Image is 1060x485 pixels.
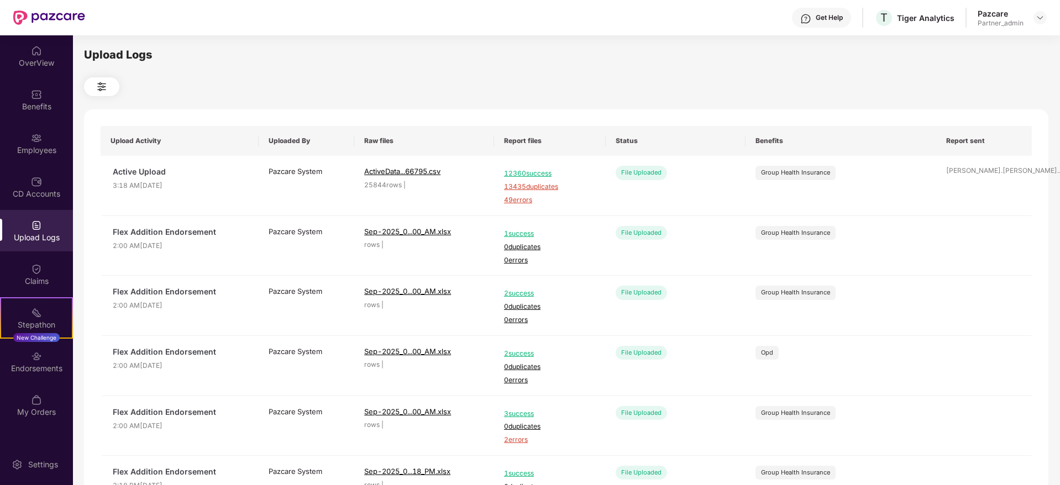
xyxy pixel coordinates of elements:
[113,301,249,311] span: 2:00 AM[DATE]
[13,333,60,342] div: New Challenge
[31,89,42,100] img: svg+xml;base64,PHN2ZyBpZD0iQmVuZWZpdHMiIHhtbG5zPSJodHRwOi8vd3d3LnczLm9yZy8yMDAwL3N2ZyIgd2lkdGg9Ij...
[504,435,596,445] span: 2 errors
[616,226,667,240] div: File Uploaded
[113,361,249,371] span: 2:00 AM[DATE]
[95,80,108,93] img: svg+xml;base64,PHN2ZyB4bWxucz0iaHR0cDovL3d3dy53My5vcmcvMjAwMC9zdmciIHdpZHRoPSIyNCIgaGVpZ2h0PSIyNC...
[31,307,42,318] img: svg+xml;base64,PHN2ZyB4bWxucz0iaHR0cDovL3d3dy53My5vcmcvMjAwMC9zdmciIHdpZHRoPSIyMSIgaGVpZ2h0PSIyMC...
[113,346,249,358] span: Flex Addition Endorsement
[364,227,451,236] span: Sep-2025_0...00_AM.xlsx
[504,409,596,419] span: 3 success
[946,166,1022,176] div: [PERSON_NAME].[PERSON_NAME]
[31,45,42,56] img: svg+xml;base64,PHN2ZyBpZD0iSG9tZSIgeG1sbnM9Imh0dHA6Ly93d3cudzMub3JnLzIwMDAvc3ZnIiB3aWR0aD0iMjAiIG...
[381,240,384,249] span: |
[746,126,936,156] th: Benefits
[504,468,596,479] span: 1 success
[880,11,888,24] span: T
[113,181,249,191] span: 3:18 AM[DATE]
[978,19,1024,28] div: Partner_admin
[616,286,667,299] div: File Uploaded
[364,167,440,176] span: ActiveData...66795.csv
[84,46,1048,64] div: Upload Logs
[113,466,249,478] span: Flex Addition Endorsement
[31,133,42,144] img: svg+xml;base64,PHN2ZyBpZD0iRW1wbG95ZWVzIiB4bWxucz0iaHR0cDovL3d3dy53My5vcmcvMjAwMC9zdmciIHdpZHRoPS...
[113,166,249,178] span: Active Upload
[113,421,249,431] span: 2:00 AM[DATE]
[616,346,667,360] div: File Uploaded
[364,347,451,356] span: Sep-2025_0...00_AM.xlsx
[936,126,1032,156] th: Report sent
[364,360,380,368] span: rows
[978,8,1024,19] div: Pazcare
[13,10,85,25] img: New Pazcare Logo
[504,375,596,386] span: 0 errors
[504,168,596,179] span: 12360 success
[269,346,344,357] div: Pazcare System
[364,420,380,429] span: rows
[269,166,344,177] div: Pazcare System
[31,394,42,405] img: svg+xml;base64,PHN2ZyBpZD0iTXlfT3JkZXJzIiBkYXRhLW5hbWU9Ik15IE9yZGVycyIgeG1sbnM9Imh0dHA6Ly93d3cudz...
[354,126,494,156] th: Raw files
[269,286,344,297] div: Pazcare System
[259,126,354,156] th: Uploaded By
[504,229,596,239] span: 1 success
[269,226,344,237] div: Pazcare System
[364,240,380,249] span: rows
[504,242,596,252] span: 0 duplicates
[504,349,596,359] span: 2 success
[504,195,596,205] span: 49 errors
[31,351,42,362] img: svg+xml;base64,PHN2ZyBpZD0iRW5kb3JzZW1lbnRzIiB4bWxucz0iaHR0cDovL3d3dy53My5vcmcvMjAwMC9zdmciIHdpZH...
[504,288,596,299] span: 2 success
[616,406,667,420] div: File Uploaded
[31,220,42,231] img: svg+xml;base64,PHN2ZyBpZD0iVXBsb2FkX0xvZ3MiIGRhdGEtbmFtZT0iVXBsb2FkIExvZ3MiIHhtbG5zPSJodHRwOi8vd3...
[113,241,249,251] span: 2:00 AM[DATE]
[381,360,384,368] span: |
[1,319,72,330] div: Stepathon
[494,126,606,156] th: Report files
[364,467,450,476] span: Sep-2025_0...18_PM.xlsx
[504,421,596,432] span: 0 duplicates
[381,301,384,309] span: |
[113,406,249,418] span: Flex Addition Endorsement
[816,13,843,22] div: Get Help
[12,459,23,470] img: svg+xml;base64,PHN2ZyBpZD0iU2V0dGluZy0yMHgyMCIgeG1sbnM9Imh0dHA6Ly93d3cudzMub3JnLzIwMDAvc3ZnIiB3aW...
[25,459,61,470] div: Settings
[761,408,830,418] div: Group Health Insurance
[403,181,406,189] span: |
[364,301,380,309] span: rows
[761,168,830,177] div: Group Health Insurance
[616,466,667,479] div: File Uploaded
[364,407,451,416] span: Sep-2025_0...00_AM.xlsx
[269,466,344,477] div: Pazcare System
[761,468,830,477] div: Group Health Insurance
[101,126,259,156] th: Upload Activity
[761,288,830,297] div: Group Health Insurance
[616,166,667,180] div: File Uploaded
[761,228,830,238] div: Group Health Insurance
[504,315,596,325] span: 0 errors
[364,287,451,296] span: Sep-2025_0...00_AM.xlsx
[606,126,746,156] th: Status
[381,420,384,429] span: |
[1036,13,1045,22] img: svg+xml;base64,PHN2ZyBpZD0iRHJvcGRvd24tMzJ4MzIiIHhtbG5zPSJodHRwOi8vd3d3LnczLm9yZy8yMDAwL3N2ZyIgd2...
[504,362,596,372] span: 0 duplicates
[504,255,596,266] span: 0 errors
[897,13,954,23] div: Tiger Analytics
[761,348,773,357] div: Opd
[800,13,811,24] img: svg+xml;base64,PHN2ZyBpZD0iSGVscC0zMngzMiIgeG1sbnM9Imh0dHA6Ly93d3cudzMub3JnLzIwMDAvc3ZnIiB3aWR0aD...
[364,181,402,189] span: 25844 rows
[113,286,249,298] span: Flex Addition Endorsement
[269,406,344,417] div: Pazcare System
[504,182,596,192] span: 13435 duplicates
[31,176,42,187] img: svg+xml;base64,PHN2ZyBpZD0iQ0RfQWNjb3VudHMiIGRhdGEtbmFtZT0iQ0QgQWNjb3VudHMiIHhtbG5zPSJodHRwOi8vd3...
[504,302,596,312] span: 0 duplicates
[113,226,249,238] span: Flex Addition Endorsement
[31,263,42,275] img: svg+xml;base64,PHN2ZyBpZD0iQ2xhaW0iIHhtbG5zPSJodHRwOi8vd3d3LnczLm9yZy8yMDAwL3N2ZyIgd2lkdGg9IjIwIi...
